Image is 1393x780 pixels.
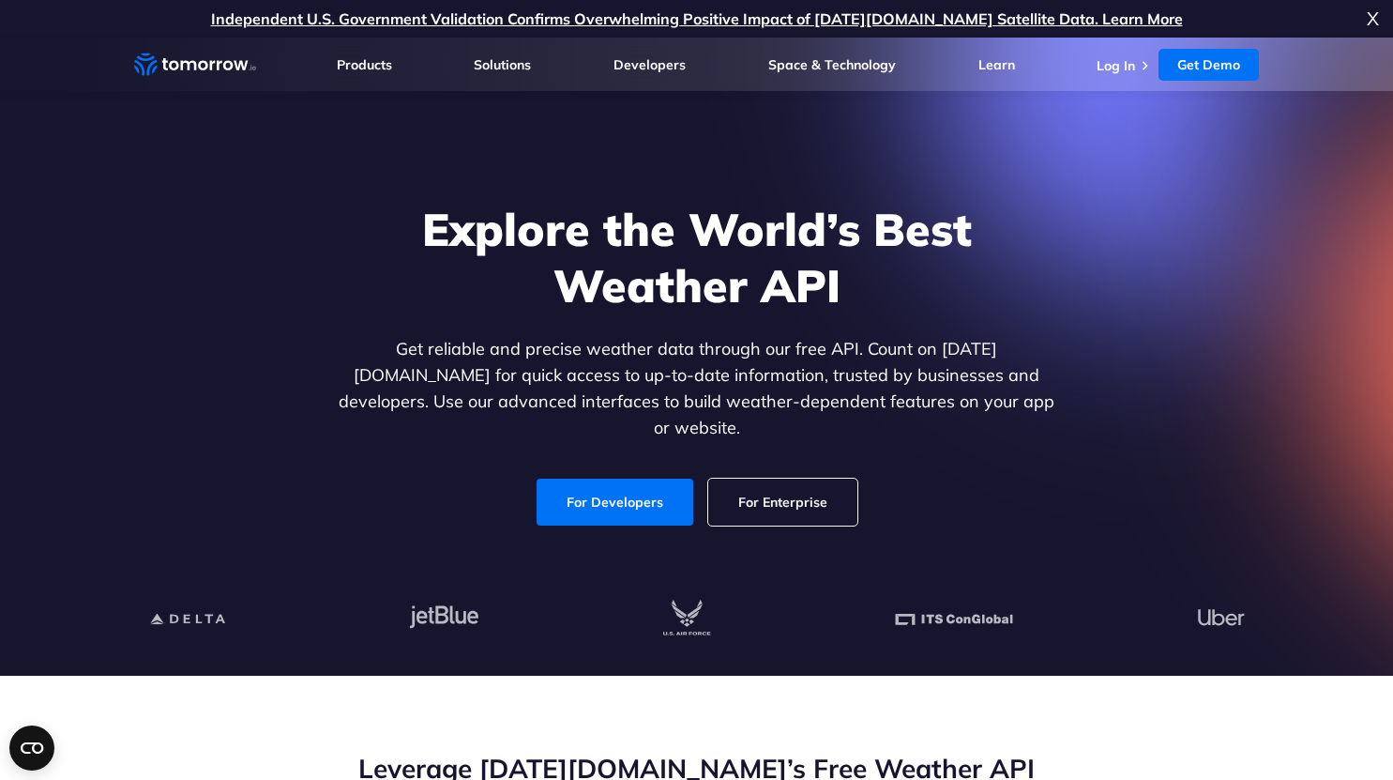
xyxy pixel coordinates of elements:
[613,56,686,73] a: Developers
[978,56,1015,73] a: Learn
[708,479,857,526] a: For Enterprise
[134,51,256,79] a: Home link
[211,9,1183,28] a: Independent U.S. Government Validation Confirms Overwhelming Positive Impact of [DATE][DOMAIN_NAM...
[335,201,1059,314] h1: Explore the World’s Best Weather API
[474,56,531,73] a: Solutions
[1158,49,1259,81] a: Get Demo
[1097,57,1135,74] a: Log In
[768,56,896,73] a: Space & Technology
[337,56,392,73] a: Products
[537,479,693,526] a: For Developers
[9,726,54,771] button: Open CMP widget
[335,336,1059,441] p: Get reliable and precise weather data through our free API. Count on [DATE][DOMAIN_NAME] for quic...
